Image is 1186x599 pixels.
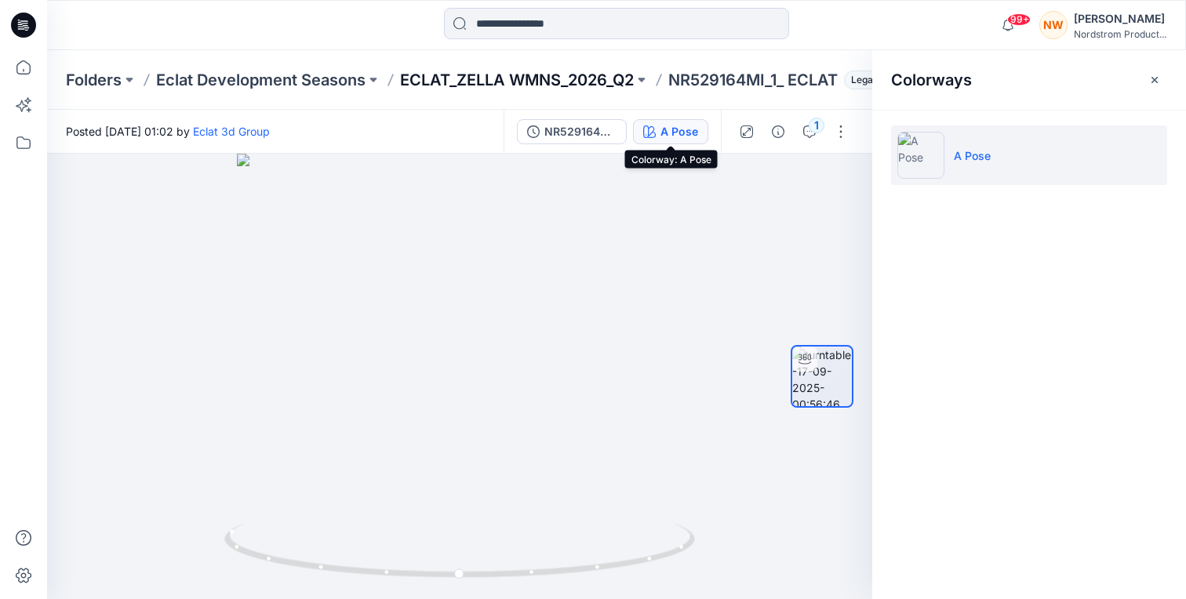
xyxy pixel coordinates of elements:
div: A Pose [660,123,698,140]
img: A Pose [897,132,944,179]
p: NR529164MI_1_ ECLAT [668,69,838,91]
a: Eclat 3d Group [193,125,270,138]
button: Details [766,119,791,144]
img: turntable-17-09-2025-00:56:46 [792,347,852,406]
button: Legacy Style [838,69,916,91]
div: NW [1039,11,1068,39]
span: 99+ [1007,13,1031,26]
button: NR529164MI_1_ ECLAT [517,119,627,144]
div: 1 [809,118,824,133]
button: 1 [797,119,822,144]
div: NR529164MI_1_ ECLAT [544,123,617,140]
span: Posted [DATE] 01:02 by [66,123,270,140]
a: Folders [66,69,122,91]
span: Legacy Style [844,71,916,89]
p: A Pose [954,147,991,164]
div: Nordstrom Product... [1074,28,1166,40]
a: ECLAT_ZELLA WMNS_2026_Q2 [400,69,634,91]
div: [PERSON_NAME] [1074,9,1166,28]
a: Eclat Development Seasons [156,69,366,91]
button: A Pose [633,119,708,144]
h2: Colorways [891,71,972,89]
